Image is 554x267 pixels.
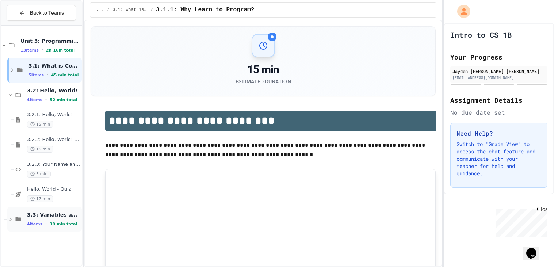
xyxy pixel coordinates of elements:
span: 17 min [27,195,53,202]
div: My Account [450,3,472,20]
button: Back to Teams [7,5,76,21]
span: 5 items [28,73,44,77]
iframe: chat widget [523,238,547,260]
span: 3.1.1: Why Learn to Program? [156,5,254,14]
span: 15 min [27,146,53,153]
span: Unit 3: Programming Fundamentals [20,38,80,44]
p: Switch to "Grade View" to access the chat feature and communicate with your teacher for help and ... [456,141,541,177]
span: 3.1: What is Code? [28,62,80,69]
div: [EMAIL_ADDRESS][DOMAIN_NAME] [452,75,545,80]
span: • [45,221,47,227]
span: / [107,7,110,13]
span: 13 items [20,48,39,53]
span: 39 min total [50,222,77,226]
div: Estimated Duration [236,78,291,85]
span: 3.2.2: Hello, World! - Review [27,137,80,143]
span: • [42,47,43,53]
span: Hello, World - Quiz [27,186,80,192]
span: 3.2.3: Your Name and Favorite Movie [27,161,80,168]
span: 52 min total [50,98,77,102]
span: 4 items [27,222,42,226]
span: Back to Teams [30,9,64,17]
span: / [150,7,153,13]
span: 3.1: What is Code? [112,7,148,13]
h2: Assignment Details [450,95,547,105]
span: 3.3: Variables and Data Types [27,211,80,218]
h1: Intro to CS 1B [450,30,512,40]
span: 5 min [27,171,51,178]
div: 15 min [236,63,291,76]
h3: Need Help? [456,129,541,138]
span: 15 min [27,121,53,128]
span: ... [96,7,104,13]
div: Chat with us now!Close [3,3,50,46]
div: Jayden [PERSON_NAME] [PERSON_NAME] [452,68,545,75]
span: 45 min total [51,73,79,77]
iframe: chat widget [493,206,547,237]
h2: Your Progress [450,52,547,62]
span: 3.2.1: Hello, World! [27,112,80,118]
span: 4 items [27,98,42,102]
span: 3.2: Hello, World! [27,87,80,94]
div: No due date set [450,108,547,117]
span: • [47,72,48,78]
span: • [45,97,47,103]
span: 2h 16m total [46,48,75,53]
